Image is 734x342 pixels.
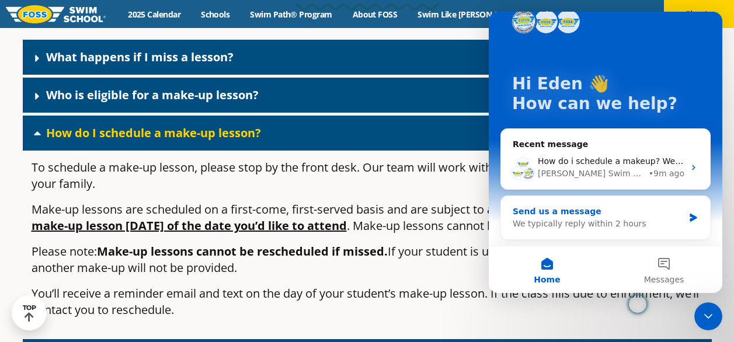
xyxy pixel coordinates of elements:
p: Please note: If your student is unable to attend their make-up lesson, another make-up will not b... [32,243,703,276]
div: What happens if I miss a lesson? [23,40,712,75]
div: Who is eligible for a make-up lesson? [23,78,712,113]
iframe: Intercom live chat [694,302,722,330]
button: Messages [117,235,234,281]
strong: Make-up lessons cannot be rescheduled if missed. [97,243,388,259]
div: Send us a message [24,194,195,206]
p: Make-up lessons are scheduled on a first-come, first-served basis and are subject to availability... [32,201,703,234]
span: Messages [155,264,196,272]
a: 2025 Calendar [118,9,191,20]
p: You’ll receive a reminder email and text on the day of your student’s make-up lesson. If the clas... [32,285,703,318]
p: To schedule a make-up lesson, please stop by the front desk. Our team will work with you to find ... [32,159,703,192]
a: About FOSS [342,9,408,20]
div: How do I schedule a make-up lesson? [23,151,712,336]
a: Schools [191,9,240,20]
a: How do I schedule a make-up lesson? [46,125,261,141]
a: Blog [531,9,568,20]
div: Recent message [24,127,210,139]
img: Glenview avatar [27,145,41,159]
span: How do i schedule a makeup? We have one already and will have another added next week. ​ [49,145,429,154]
img: FOSS Swim School Logo [6,5,106,23]
div: Recent messageGlenview avatarStCharles avatarStLouisPark avatarHow do i schedule a makeup? We hav... [12,117,222,178]
a: Careers [568,9,616,20]
img: StCharles avatar [22,155,36,169]
a: Swim Like [PERSON_NAME] [408,9,531,20]
span: Home [45,264,71,272]
p: Hi Eden 👋 [23,62,210,82]
a: What happens if I miss a lesson? [46,49,234,65]
div: How do I schedule a make-up lesson? [23,116,712,151]
a: Swim Path® Program [240,9,342,20]
a: Who is eligible for a make-up lesson? [46,87,259,103]
u: You can only schedule a make-up lesson [DATE] of the date you’d like to attend [32,201,684,233]
img: StLouisPark avatar [32,155,46,169]
div: Send us a messageWe typically reply within 2 hours [12,184,222,228]
div: TOP [23,304,36,322]
div: We typically reply within 2 hours [24,206,195,218]
div: • 9m ago [160,156,196,168]
iframe: Intercom live chat [489,12,722,293]
div: Glenview avatarStCharles avatarStLouisPark avatarHow do i schedule a makeup? We have one already ... [12,134,221,177]
div: [PERSON_NAME] Swim School [49,156,158,168]
p: How can we help? [23,82,210,102]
